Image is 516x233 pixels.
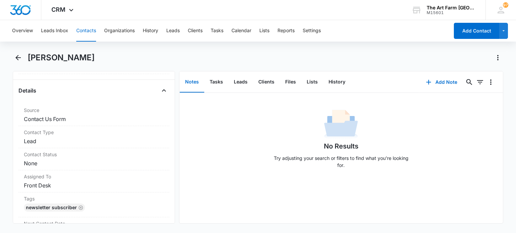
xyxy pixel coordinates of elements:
[24,181,164,189] dd: Front Desk
[18,170,169,192] div: Assigned ToFront Desk
[280,72,301,93] button: Files
[143,20,158,42] button: History
[76,20,96,42] button: Contacts
[228,72,253,93] button: Leads
[18,86,36,95] h4: Details
[166,20,180,42] button: Leads
[28,53,95,63] h1: [PERSON_NAME]
[24,203,85,212] div: Newsletter Subscriber
[24,107,164,114] label: Source
[204,72,228,93] button: Tasks
[18,192,169,217] div: TagsNewsletter SubscriberRemove
[24,115,164,123] dd: Contact Us Form
[454,23,499,39] button: Add Contact
[24,151,164,158] label: Contact Status
[324,141,358,151] h1: No Results
[18,104,169,126] div: SourceContact Us Form
[419,74,464,90] button: Add Note
[475,77,485,88] button: Filters
[18,126,169,148] div: Contact TypeLead
[41,20,68,42] button: Leads Inbox
[24,173,164,180] label: Assigned To
[159,85,169,96] button: Close
[180,72,204,93] button: Notes
[12,20,33,42] button: Overview
[104,20,135,42] button: Organizations
[231,20,251,42] button: Calendar
[464,77,475,88] button: Search...
[303,20,321,42] button: Settings
[24,220,164,227] label: Next Contact Date
[188,20,203,42] button: Clients
[427,10,476,15] div: account id
[24,159,164,167] dd: None
[323,72,351,93] button: History
[503,2,508,8] div: notifications count
[503,2,508,8] span: 97
[24,137,164,145] dd: Lead
[24,129,164,136] label: Contact Type
[211,20,223,42] button: Tasks
[78,205,83,210] button: Remove
[485,77,496,88] button: Overflow Menu
[259,20,269,42] button: Lists
[270,155,412,169] p: Try adjusting your search or filters to find what you’re looking for.
[51,6,66,13] span: CRM
[24,195,164,202] label: Tags
[18,148,169,170] div: Contact StatusNone
[301,72,323,93] button: Lists
[492,52,503,63] button: Actions
[324,108,358,141] img: No Data
[427,5,476,10] div: account name
[13,52,23,63] button: Back
[277,20,295,42] button: Reports
[253,72,280,93] button: Clients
